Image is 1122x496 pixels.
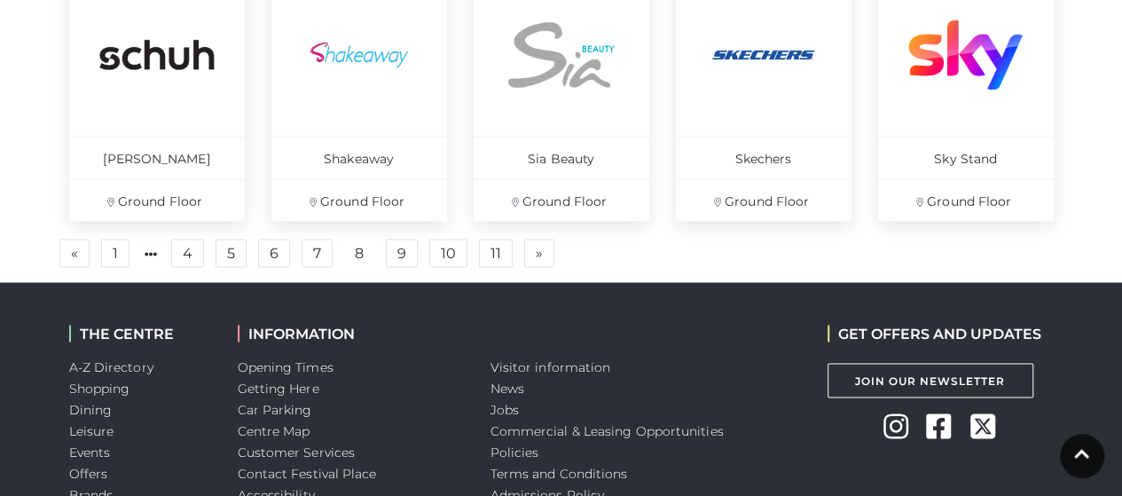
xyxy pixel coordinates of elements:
a: Leisure [69,422,114,438]
span: » [536,247,543,259]
a: Contact Festival Place [238,465,377,481]
a: Car Parking [238,401,312,417]
a: Join Our Newsletter [828,363,1033,398]
a: 7 [302,239,333,267]
a: 5 [216,239,247,267]
a: 10 [429,239,467,267]
p: Shakeaway [271,136,447,178]
p: [PERSON_NAME] [69,136,245,178]
p: Ground Floor [474,178,649,221]
a: Centre Map [238,422,310,438]
span: « [71,247,78,259]
a: Terms and Conditions [490,465,628,481]
a: Events [69,444,111,460]
p: Ground Floor [271,178,447,221]
a: Offers [69,465,108,481]
a: Visitor information [490,358,611,374]
a: 8 [344,240,374,268]
a: 11 [479,239,513,267]
p: Sia Beauty [474,136,649,178]
a: Policies [490,444,539,460]
a: News [490,380,524,396]
a: Getting Here [238,380,319,396]
a: 1 [101,239,129,267]
h2: GET OFFERS AND UPDATES [828,325,1041,342]
a: 4 [171,239,204,267]
a: Dining [69,401,113,417]
a: Jobs [490,401,519,417]
p: Skechers [676,136,851,178]
a: Previous [59,239,90,267]
h2: INFORMATION [238,325,464,342]
p: Ground Floor [69,178,245,221]
a: Next [524,239,554,267]
a: 6 [258,239,290,267]
a: Shopping [69,380,130,396]
a: Commercial & Leasing Opportunities [490,422,724,438]
p: Ground Floor [878,178,1054,221]
p: Ground Floor [676,178,851,221]
a: Customer Services [238,444,356,460]
p: Sky Stand [878,136,1054,178]
h2: THE CENTRE [69,325,211,342]
a: 9 [386,239,418,267]
a: A-Z Directory [69,358,153,374]
a: Opening Times [238,358,333,374]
